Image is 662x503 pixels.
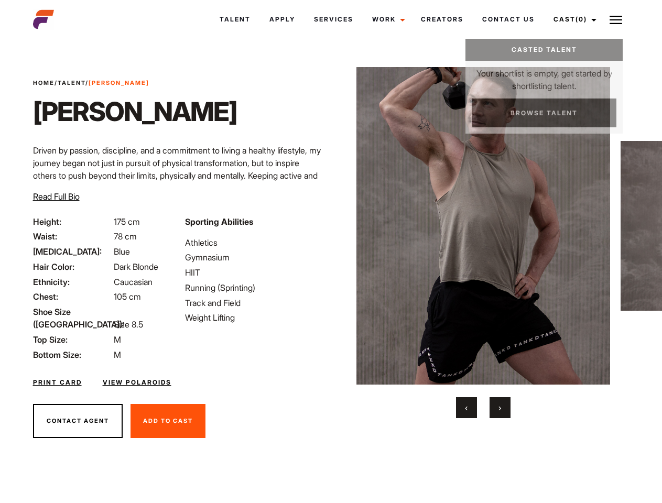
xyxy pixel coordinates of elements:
span: Bottom Size: [33,348,112,361]
a: Contact Us [473,5,544,34]
a: Print Card [33,378,82,387]
p: Your shortlist is empty, get started by shortlisting talent. [465,61,623,92]
h1: [PERSON_NAME] [33,96,237,127]
span: 175 cm [114,216,140,227]
span: / / [33,79,149,88]
span: Next [498,402,501,413]
a: Home [33,79,55,86]
a: Talent [210,5,260,34]
strong: Sporting Abilities [185,216,253,227]
button: Add To Cast [131,404,205,439]
span: M [114,334,121,345]
a: Work [363,5,411,34]
button: Read Full Bio [33,190,80,203]
span: 105 cm [114,291,141,302]
a: Talent [58,79,85,86]
span: Size 8.5 [114,319,143,330]
img: cropped-aefm-brand-fav-22-square.png [33,9,54,30]
li: HIIT [185,266,324,279]
strong: [PERSON_NAME] [89,79,149,86]
li: Athletics [185,236,324,249]
a: Services [305,5,363,34]
span: (0) [576,15,587,23]
span: Shoe Size ([GEOGRAPHIC_DATA]): [33,305,112,331]
span: Read Full Bio [33,191,80,202]
a: Creators [411,5,473,34]
img: Burger icon [610,14,622,26]
span: Top Size: [33,333,112,346]
span: Hair Color: [33,260,112,273]
li: Track and Field [185,297,324,309]
span: Chest: [33,290,112,303]
span: Blue [114,246,130,257]
span: Add To Cast [143,417,193,424]
span: M [114,349,121,360]
span: Previous [465,402,468,413]
li: Weight Lifting [185,311,324,324]
a: View Polaroids [103,378,171,387]
span: Waist: [33,230,112,243]
a: Browse Talent [472,99,616,127]
span: [MEDICAL_DATA]: [33,245,112,258]
p: Driven by passion, discipline, and a commitment to living a healthy lifestyle, my journey began n... [33,144,325,207]
li: Gymnasium [185,251,324,264]
span: Height: [33,215,112,228]
a: Casted Talent [465,39,623,61]
li: Running (Sprinting) [185,281,324,294]
span: 78 cm [114,231,137,242]
span: Ethnicity: [33,276,112,288]
a: Cast(0) [544,5,603,34]
button: Contact Agent [33,404,123,439]
span: Caucasian [114,277,153,287]
a: Apply [260,5,305,34]
span: Dark Blonde [114,261,158,272]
